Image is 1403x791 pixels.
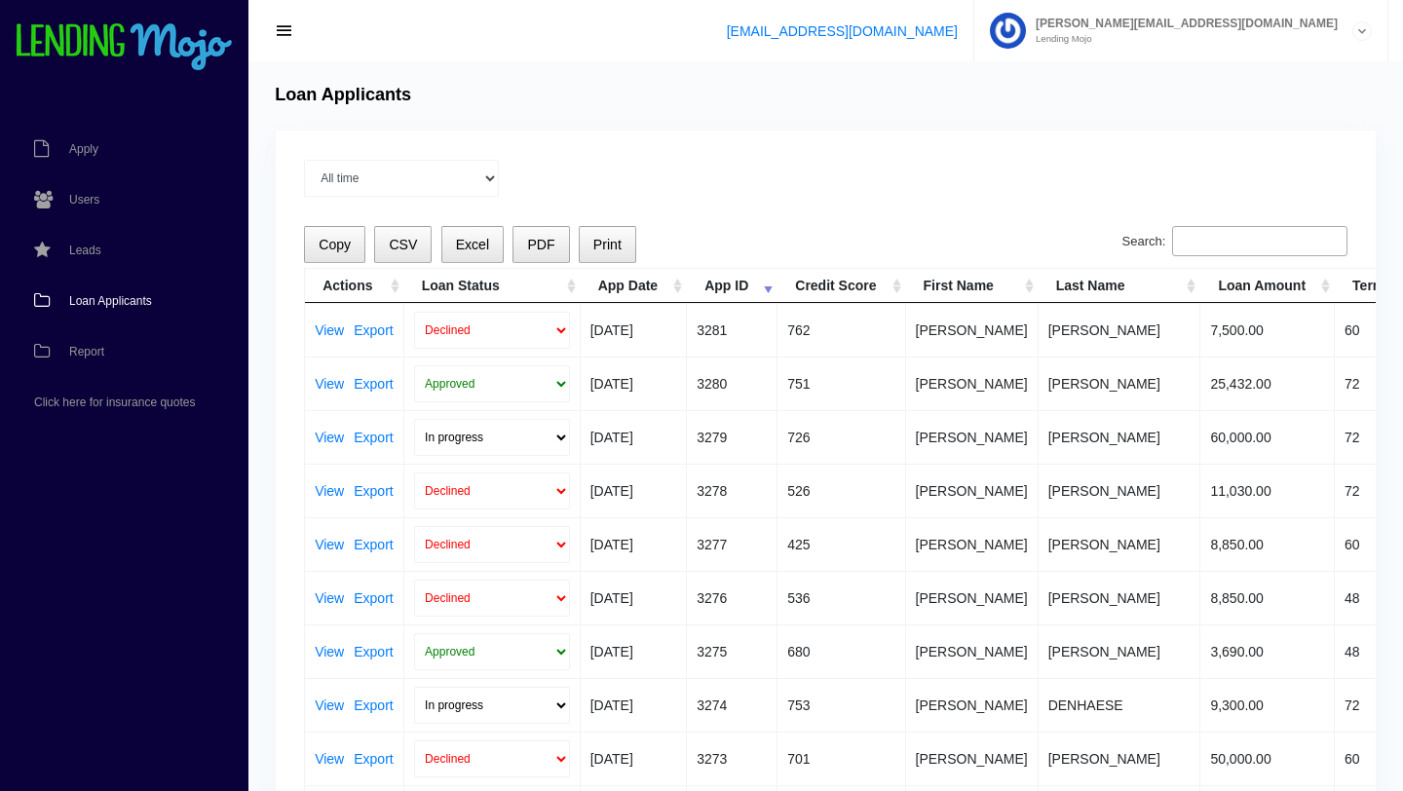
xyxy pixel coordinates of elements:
td: 3279 [687,410,777,464]
td: 3,690.00 [1200,624,1335,678]
td: [DATE] [581,571,687,624]
td: 3278 [687,464,777,517]
a: Export [354,431,393,444]
h4: Loan Applicants [275,85,411,106]
button: CSV [374,226,432,264]
td: 3277 [687,517,777,571]
th: Actions: activate to sort column ascending [305,269,404,303]
a: Export [354,323,393,337]
td: 751 [777,357,905,410]
td: [DATE] [581,357,687,410]
td: [DATE] [581,517,687,571]
td: [PERSON_NAME] [1039,464,1201,517]
td: [DATE] [581,410,687,464]
td: 7,500.00 [1200,303,1335,357]
td: 9,300.00 [1200,678,1335,732]
td: [PERSON_NAME] [906,357,1039,410]
span: Leads [69,245,101,256]
th: App ID: activate to sort column ascending [687,269,777,303]
th: Last Name: activate to sort column ascending [1039,269,1201,303]
td: [PERSON_NAME] [1039,732,1201,785]
span: Excel [456,237,489,252]
a: View [315,484,344,498]
span: Users [69,194,99,206]
span: CSV [389,237,417,252]
td: [PERSON_NAME] [1039,410,1201,464]
td: [PERSON_NAME] [1039,624,1201,678]
td: 3273 [687,732,777,785]
button: Excel [441,226,505,264]
span: Loan Applicants [69,295,152,307]
td: 701 [777,732,905,785]
td: [PERSON_NAME] [906,410,1039,464]
span: Click here for insurance quotes [34,396,195,408]
a: Export [354,698,393,712]
a: Export [354,484,393,498]
a: Export [354,377,393,391]
a: View [315,698,344,712]
td: 3274 [687,678,777,732]
a: [EMAIL_ADDRESS][DOMAIN_NAME] [727,23,958,39]
td: [PERSON_NAME] [1039,517,1201,571]
a: Export [354,752,393,766]
td: [PERSON_NAME] [1039,357,1201,410]
button: PDF [512,226,569,264]
a: Export [354,645,393,659]
a: View [315,538,344,551]
td: 3281 [687,303,777,357]
td: 50,000.00 [1200,732,1335,785]
td: 11,030.00 [1200,464,1335,517]
td: [DATE] [581,464,687,517]
td: [PERSON_NAME] [1039,571,1201,624]
a: View [315,591,344,605]
img: Profile image [990,13,1026,49]
td: 8,850.00 [1200,517,1335,571]
td: [PERSON_NAME] [1039,303,1201,357]
a: Export [354,591,393,605]
td: [DATE] [581,732,687,785]
td: 425 [777,517,905,571]
td: [DATE] [581,624,687,678]
td: [PERSON_NAME] [906,678,1039,732]
td: [PERSON_NAME] [906,571,1039,624]
a: View [315,645,344,659]
td: 25,432.00 [1200,357,1335,410]
span: [PERSON_NAME][EMAIL_ADDRESS][DOMAIN_NAME] [1026,18,1338,29]
span: Print [593,237,622,252]
th: First Name: activate to sort column ascending [906,269,1039,303]
td: DENHAESE [1039,678,1201,732]
span: Apply [69,143,98,155]
th: Credit Score: activate to sort column ascending [777,269,905,303]
td: 3280 [687,357,777,410]
td: [PERSON_NAME] [906,624,1039,678]
th: App Date: activate to sort column ascending [581,269,687,303]
a: View [315,377,344,391]
button: Print [579,226,636,264]
span: PDF [527,237,554,252]
td: [PERSON_NAME] [906,732,1039,785]
td: [PERSON_NAME] [906,303,1039,357]
a: View [315,752,344,766]
th: Loan Amount: activate to sort column ascending [1200,269,1335,303]
input: Search: [1172,226,1347,257]
th: Loan Status: activate to sort column ascending [404,269,581,303]
button: Copy [304,226,365,264]
label: Search: [1122,226,1347,257]
a: View [315,323,344,337]
span: Report [69,346,104,358]
td: [DATE] [581,678,687,732]
td: [PERSON_NAME] [906,517,1039,571]
td: 8,850.00 [1200,571,1335,624]
td: [DATE] [581,303,687,357]
td: 3276 [687,571,777,624]
small: Lending Mojo [1026,34,1338,44]
td: 536 [777,571,905,624]
td: 526 [777,464,905,517]
img: logo-small.png [15,23,234,72]
td: 60,000.00 [1200,410,1335,464]
a: Export [354,538,393,551]
span: Copy [319,237,351,252]
td: 762 [777,303,905,357]
td: 753 [777,678,905,732]
td: 3275 [687,624,777,678]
